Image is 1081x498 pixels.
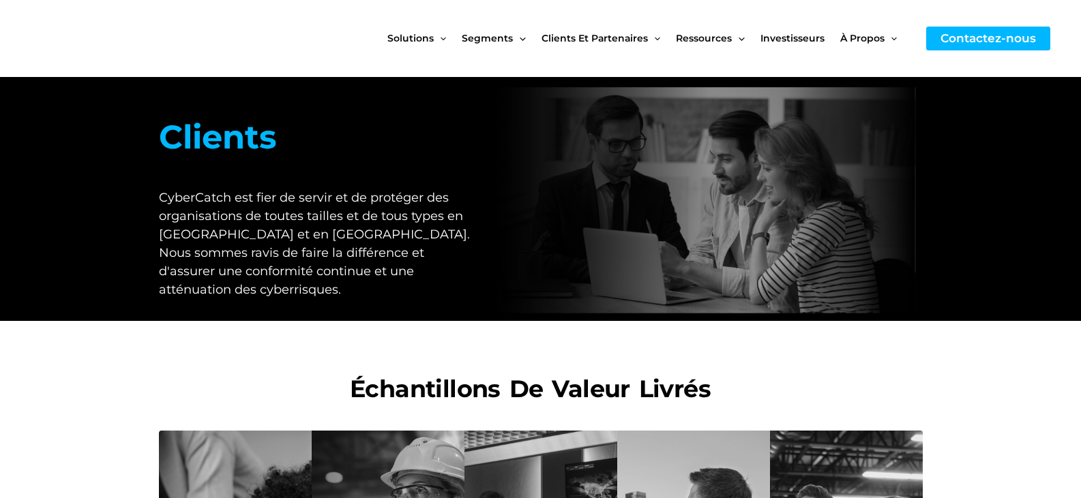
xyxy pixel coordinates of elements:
[542,32,648,44] font: Clients et partenaires
[159,117,276,157] font: Clients
[760,32,825,44] font: Investisseurs
[24,10,188,67] img: CyberCatch
[840,32,885,44] font: À propos
[462,32,513,44] font: Segments
[941,31,1036,45] font: Contactez-nous
[926,27,1050,50] a: Contactez-nous
[648,10,660,67] span: Menu Basculer
[159,190,470,297] font: CyberCatch est fier de servir et de protéger des organisations de toutes tailles et de tous types...
[760,10,840,67] a: Investisseurs
[350,374,711,403] font: Échantillons de valeur livrés
[387,32,434,44] font: Solutions
[434,10,446,67] span: Menu Basculer
[387,10,913,67] nav: Navigation du site : nouveau menu principal
[732,10,744,67] span: Menu Basculer
[513,10,525,67] span: Menu Basculer
[676,32,732,44] font: Ressources
[885,10,897,67] span: Menu Basculer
